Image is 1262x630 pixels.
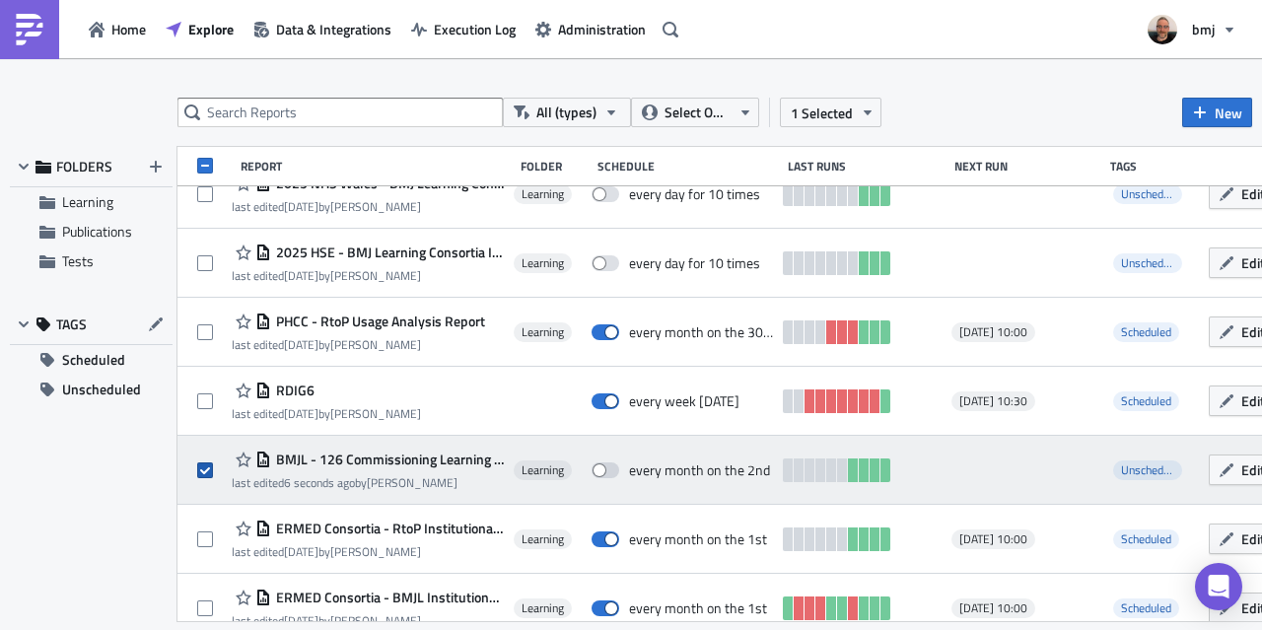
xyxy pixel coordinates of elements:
[629,185,760,203] div: every day for 10 times
[629,392,739,410] div: every week on Monday
[629,323,773,341] div: every month on the 30th
[1121,598,1171,617] span: Scheduled
[597,159,777,174] div: Schedule
[1113,529,1179,549] span: Scheduled
[1113,322,1179,342] span: Scheduled
[271,520,504,537] span: ERMED Consortia - RtoP Institutional Usage Report
[1136,8,1247,51] button: bmj
[284,197,318,216] time: 2025-09-12T10:00:05Z
[536,102,596,123] span: All (types)
[284,611,318,630] time: 2025-09-12T09:35:47Z
[1121,391,1171,410] span: Scheduled
[62,345,125,375] span: Scheduled
[629,254,760,272] div: every day for 10 times
[56,315,87,333] span: TAGS
[780,98,881,127] button: 1 Selected
[284,473,355,492] time: 2025-09-15T13:58:04Z
[1113,184,1182,204] span: Unscheduled
[271,589,504,606] span: ERMED Consortia - BMJL Institutional Usage
[959,531,1027,547] span: [DATE] 10:00
[629,530,767,548] div: every month on the 1st
[959,600,1027,616] span: [DATE] 10:00
[232,475,504,490] div: last edited by [PERSON_NAME]
[1110,159,1200,174] div: Tags
[276,19,391,39] span: Data & Integrations
[558,19,646,39] span: Administration
[791,103,853,123] span: 1 Selected
[1121,184,1184,203] span: Unscheduled
[232,337,485,352] div: last edited by [PERSON_NAME]
[526,14,656,44] button: Administration
[271,313,485,330] span: PHCC - RtoP Usage Analysis Report
[401,14,526,44] button: Execution Log
[1121,322,1171,341] span: Scheduled
[1192,19,1215,39] span: bmj
[522,255,564,271] span: Learning
[503,98,631,127] button: All (types)
[271,451,504,468] span: BMJL - 126 Commissioning Learning Course Usage & Reviews
[959,393,1027,409] span: [DATE] 10:30
[232,406,421,421] div: last edited by [PERSON_NAME]
[232,544,504,559] div: last edited by [PERSON_NAME]
[62,191,113,212] span: Learning
[1113,598,1179,618] span: Scheduled
[244,14,401,44] button: Data & Integrations
[188,19,234,39] span: Explore
[522,600,564,616] span: Learning
[56,158,112,175] span: FOLDERS
[271,382,315,399] span: RDIG6
[1146,13,1179,46] img: Avatar
[62,375,141,404] span: Unscheduled
[111,19,146,39] span: Home
[522,324,564,340] span: Learning
[156,14,244,44] button: Explore
[959,324,1027,340] span: [DATE] 10:00
[10,375,173,404] button: Unscheduled
[284,542,318,561] time: 2025-09-12T09:37:48Z
[1121,529,1171,548] span: Scheduled
[1113,460,1182,480] span: Unscheduled
[232,613,504,628] div: last edited by [PERSON_NAME]
[521,159,588,174] div: Folder
[1195,563,1242,610] div: Open Intercom Messenger
[788,159,946,174] div: Last Runs
[631,98,759,127] button: Select Owner
[1182,98,1252,127] button: New
[284,266,318,285] time: 2025-09-12T09:58:27Z
[232,199,504,214] div: last edited by [PERSON_NAME]
[284,404,318,423] time: 2025-08-21T11:56:12Z
[10,345,173,375] button: Scheduled
[1215,103,1242,123] span: New
[1113,253,1182,273] span: Unscheduled
[271,244,504,261] span: 2025 HSE - BMJ Learning Consortia Institutional Usage
[522,531,564,547] span: Learning
[62,221,132,242] span: Publications
[1121,253,1184,272] span: Unscheduled
[284,335,318,354] time: 2025-09-12T10:08:34Z
[1113,391,1179,411] span: Scheduled
[665,102,731,123] span: Select Owner
[241,159,511,174] div: Report
[522,462,564,478] span: Learning
[177,98,503,127] input: Search Reports
[522,186,564,202] span: Learning
[62,250,94,271] span: Tests
[79,14,156,44] button: Home
[434,19,516,39] span: Execution Log
[232,268,504,283] div: last edited by [PERSON_NAME]
[629,599,767,617] div: every month on the 1st
[954,159,1100,174] div: Next Run
[14,14,45,45] img: PushMetrics
[1121,460,1184,479] span: Unscheduled
[629,461,770,479] div: every month on the 2nd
